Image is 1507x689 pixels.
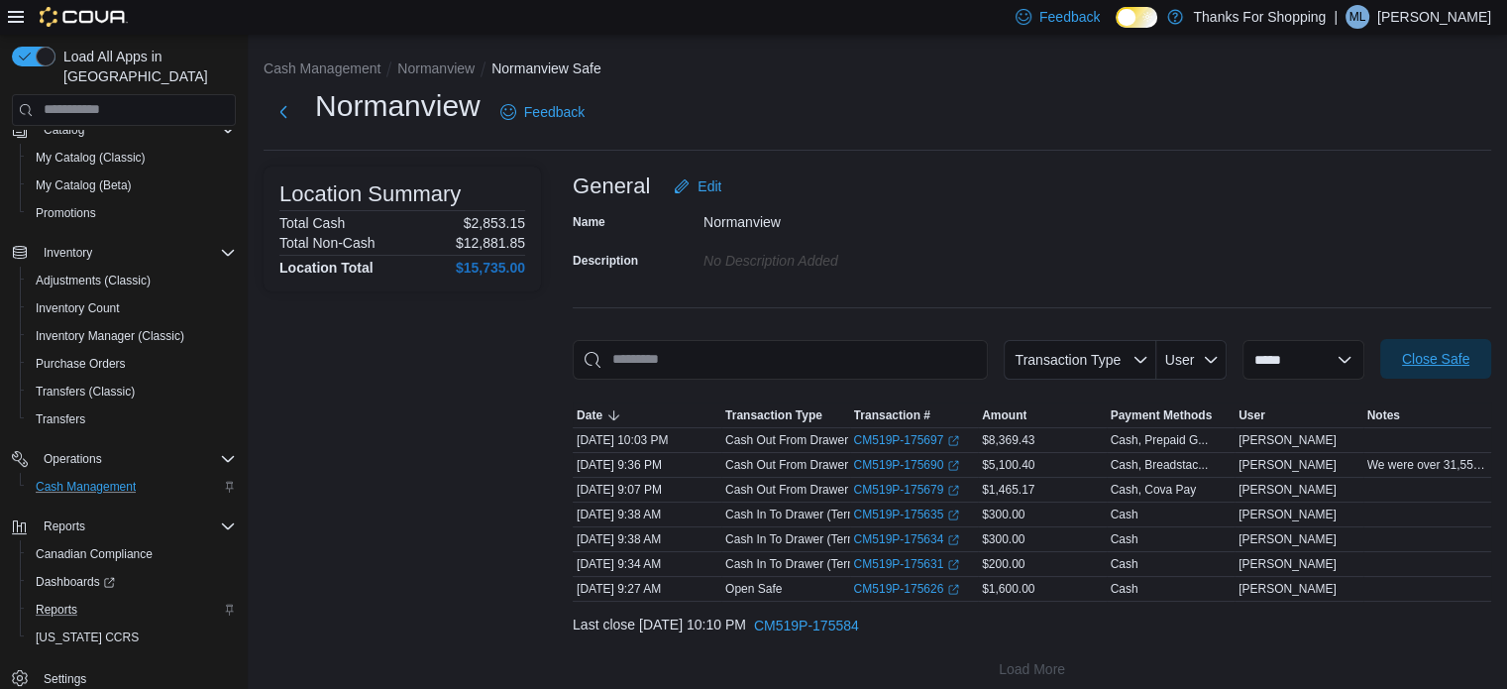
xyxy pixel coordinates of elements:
span: Load More [999,659,1065,679]
span: Purchase Orders [36,356,126,372]
button: User [1156,340,1227,380]
div: Cash [1111,581,1138,597]
button: Operations [4,445,244,473]
a: Canadian Compliance [28,542,161,566]
span: [PERSON_NAME] [1238,457,1337,473]
span: Transfers [36,411,85,427]
span: Catalog [36,118,236,142]
div: Cash, Breadstac... [1111,457,1209,473]
a: Cash Management [28,475,144,499]
div: [DATE] 9:38 AM [573,527,721,551]
button: Transfers (Classic) [20,378,244,405]
span: Washington CCRS [28,626,236,649]
button: Reports [36,515,93,538]
button: Inventory Count [20,294,244,322]
span: Feedback [524,102,585,122]
span: [US_STATE] CCRS [36,630,139,645]
button: Cash Management [264,60,380,76]
span: CM519P-175584 [754,616,859,635]
svg: External link [947,534,959,546]
a: Adjustments (Classic) [28,269,159,292]
span: Date [577,407,602,423]
span: Inventory [36,241,236,265]
span: Adjustments (Classic) [36,273,151,288]
span: My Catalog (Beta) [36,177,132,193]
p: Cash In To Drawer (Terminal #1) [725,531,897,547]
button: [US_STATE] CCRS [20,624,244,651]
button: Adjustments (Classic) [20,267,244,294]
button: Promotions [20,199,244,227]
button: Purchase Orders [20,350,244,378]
p: Cash In To Drawer (Terminal #2) [725,556,897,572]
div: Last close [DATE] 10:10 PM [573,606,1491,645]
a: Transfers [28,407,93,431]
button: My Catalog (Classic) [20,144,244,172]
span: Transfers (Classic) [36,384,135,400]
button: Edit [666,167,729,206]
p: Cash In To Drawer (Terminal #3) [725,507,897,522]
span: Transaction Type [1015,352,1121,368]
a: CM519P-175679External link [854,482,960,498]
span: Dark Mode [1116,28,1117,29]
span: My Catalog (Classic) [36,150,146,166]
h3: Location Summary [279,182,461,206]
span: $1,600.00 [982,581,1034,597]
span: Operations [44,451,102,467]
span: [PERSON_NAME] [1238,531,1337,547]
span: Canadian Compliance [36,546,153,562]
a: Transfers (Classic) [28,380,143,403]
button: Cash Management [20,473,244,501]
span: Close Safe [1402,349,1469,369]
span: Operations [36,447,236,471]
span: Reports [28,598,236,622]
div: No Description added [703,245,969,269]
span: Adjustments (Classic) [28,269,236,292]
span: Dashboards [36,574,115,590]
span: [PERSON_NAME] [1238,556,1337,572]
span: [PERSON_NAME] [1238,482,1337,498]
span: [PERSON_NAME] [1238,581,1337,597]
p: Open Safe [725,581,782,597]
a: CM519P-175634External link [854,531,960,547]
div: Cash, Prepaid G... [1111,432,1209,448]
button: Operations [36,447,110,471]
div: [DATE] 9:27 AM [573,577,721,601]
a: My Catalog (Classic) [28,146,154,170]
p: Cash Out From Drawer (Terminal #3) [725,457,920,473]
svg: External link [947,435,959,447]
span: Inventory Manager (Classic) [36,328,184,344]
div: Mike Lysack [1346,5,1369,29]
span: $300.00 [982,531,1024,547]
button: Catalog [4,116,244,144]
span: Inventory Count [28,296,236,320]
label: Description [573,253,638,269]
span: Load All Apps in [GEOGRAPHIC_DATA] [55,47,236,86]
a: Inventory Count [28,296,128,320]
button: Canadian Compliance [20,540,244,568]
span: Catalog [44,122,84,138]
span: Transaction # [854,407,930,423]
div: Cash [1111,556,1138,572]
button: Load More [573,649,1491,689]
svg: External link [947,559,959,571]
span: Cash Management [28,475,236,499]
a: My Catalog (Beta) [28,173,140,197]
a: [US_STATE] CCRS [28,626,147,649]
span: Promotions [36,205,96,221]
span: $300.00 [982,507,1024,522]
div: [DATE] 9:07 PM [573,478,721,502]
a: Purchase Orders [28,352,134,376]
span: Edit [698,176,721,196]
button: Amount [978,403,1107,427]
p: Thanks For Shopping [1193,5,1326,29]
span: Transaction Type [725,407,822,423]
span: [PERSON_NAME] [1238,507,1337,522]
span: Settings [44,671,86,687]
button: Catalog [36,118,92,142]
h4: $15,735.00 [456,260,525,276]
button: Transaction Type [1004,340,1156,380]
div: Cash [1111,507,1138,522]
p: Cash Out From Drawer (Terminal #1) [725,482,920,498]
span: $1,465.17 [982,482,1034,498]
div: Cash [1111,531,1138,547]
